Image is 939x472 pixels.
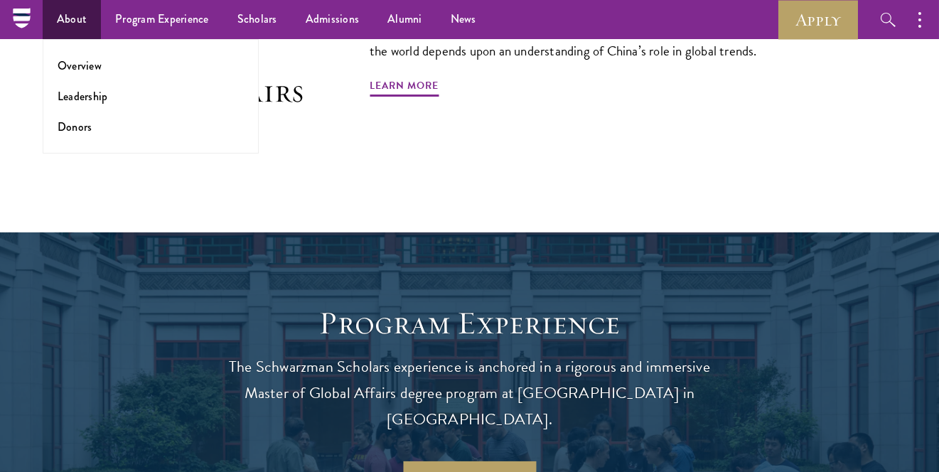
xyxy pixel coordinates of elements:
[214,354,726,433] p: The Schwarzman Scholars experience is anchored in a rigorous and immersive Master of Global Affai...
[214,304,726,343] h1: Program Experience
[58,88,108,104] a: Leadership
[370,77,439,99] a: Learn More
[58,58,102,74] a: Overview
[58,119,92,135] a: Donors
